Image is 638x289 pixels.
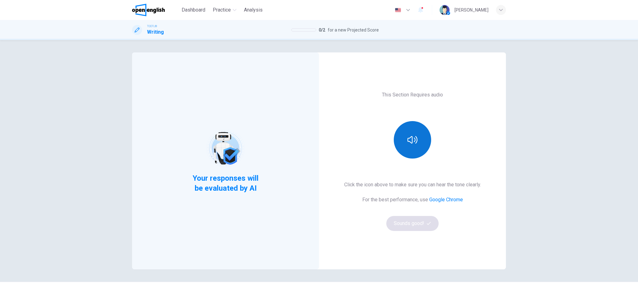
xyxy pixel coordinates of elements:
[210,4,239,16] button: Practice
[132,4,179,16] a: OpenEnglish logo
[394,8,402,12] img: en
[440,5,450,15] img: Profile picture
[344,181,481,189] h6: Click the icon above to make sure you can hear the tone clearly.
[188,173,264,193] span: Your responses will be evaluated by AI
[328,26,379,34] span: for a new Projected Score
[206,129,245,168] img: robot icon
[244,6,263,14] span: Analysis
[182,6,205,14] span: Dashboard
[382,91,443,99] h6: This Section Requires audio
[179,4,208,16] button: Dashboard
[213,6,231,14] span: Practice
[429,197,463,203] a: Google Chrome
[455,6,488,14] div: [PERSON_NAME]
[132,4,165,16] img: OpenEnglish logo
[362,196,463,203] h6: For the best performance, use
[319,26,325,34] span: 0 / 2
[147,28,164,36] h1: Writing
[147,24,157,28] span: TOEFL®
[241,4,265,16] button: Analysis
